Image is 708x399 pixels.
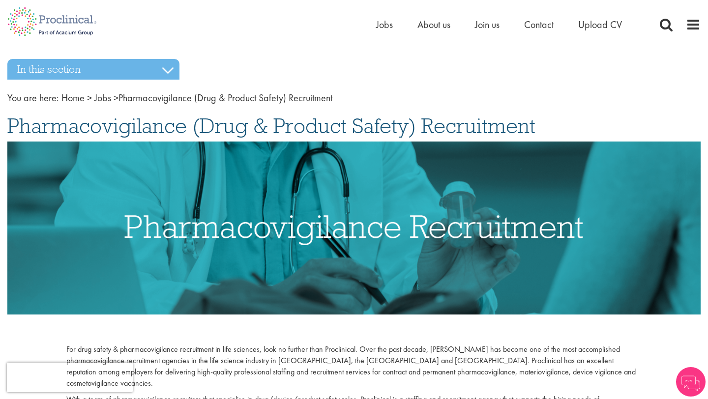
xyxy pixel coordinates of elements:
iframe: reCAPTCHA [7,363,133,392]
span: Pharmacovigilance (Drug & Product Safety) Recruitment [7,113,535,139]
a: About us [417,18,450,31]
a: Upload CV [578,18,622,31]
a: breadcrumb link to Jobs [94,91,111,104]
p: For drug safety & pharmacovigilance recruitment in life sciences, look no further than Proclinica... [66,344,642,389]
a: Join us [475,18,500,31]
span: > [87,91,92,104]
span: Pharmacovigilance (Drug & Product Safety) Recruitment [61,91,332,104]
img: Pharmacovigilance drug & product safety Recruitment [7,142,701,315]
h3: In this section [7,59,179,80]
img: Chatbot [676,367,706,397]
a: Jobs [376,18,393,31]
a: breadcrumb link to Home [61,91,85,104]
span: You are here: [7,91,59,104]
span: > [114,91,118,104]
a: Contact [524,18,554,31]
